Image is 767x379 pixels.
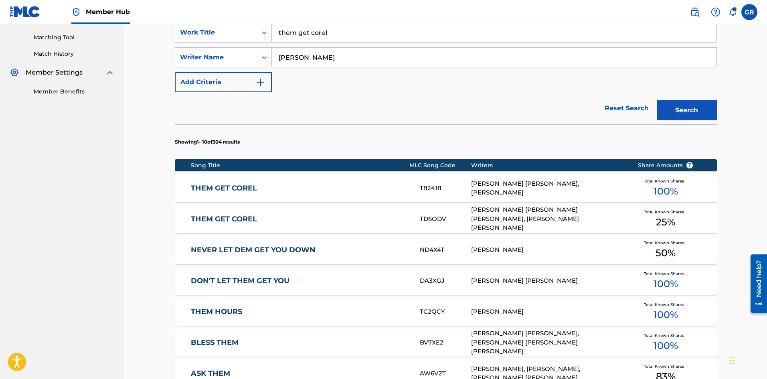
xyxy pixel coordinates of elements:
[471,205,625,233] div: [PERSON_NAME] [PERSON_NAME] [PERSON_NAME], [PERSON_NAME] [PERSON_NAME]
[654,308,678,322] span: 100 %
[686,162,693,168] span: ?
[471,307,625,316] div: [PERSON_NAME]
[71,7,81,17] img: Top Rightsholder
[409,161,471,170] div: MLC Song Code
[34,50,115,58] a: Match History
[191,276,409,286] a: DON'T LET THEM GET YOU
[729,349,734,373] div: Drag
[175,138,240,146] p: Showing 1 - 10 of 304 results
[420,307,471,316] div: TC2QCY
[175,72,272,92] button: Add Criteria
[471,179,625,197] div: [PERSON_NAME] [PERSON_NAME], [PERSON_NAME]
[420,245,471,255] div: ND4X4T
[644,302,687,308] span: Total Known Shares
[180,28,252,37] div: Work Title
[180,53,252,62] div: Writer Name
[420,215,471,224] div: TD6ODV
[191,307,409,316] a: THEM HOURS
[420,369,471,378] div: AW6V2T
[420,276,471,286] div: DA3XGJ
[420,184,471,193] div: T82418
[191,184,409,193] a: THEM GET COREL
[654,277,678,291] span: 100 %
[191,215,409,224] a: THEM GET COREL
[10,6,40,18] img: MLC Logo
[708,4,724,20] div: Help
[191,369,409,378] a: ASK THEM
[471,329,625,356] div: [PERSON_NAME] [PERSON_NAME], [PERSON_NAME] [PERSON_NAME] [PERSON_NAME]
[729,8,737,16] div: Notifications
[741,4,757,20] div: User Menu
[471,276,625,286] div: [PERSON_NAME] [PERSON_NAME]
[175,22,717,124] form: Search Form
[644,363,687,369] span: Total Known Shares
[86,7,130,16] span: Member Hub
[256,77,265,87] img: 9d2ae6d4665cec9f34b9.svg
[105,68,115,77] img: expand
[638,161,693,170] span: Share Amounts
[690,7,700,17] img: search
[601,99,653,117] a: Reset Search
[656,246,676,260] span: 50 %
[471,161,625,170] div: Writers
[471,245,625,255] div: [PERSON_NAME]
[654,338,678,353] span: 100 %
[644,271,687,277] span: Total Known Shares
[10,68,19,77] img: Member Settings
[644,332,687,338] span: Total Known Shares
[687,4,703,20] a: Public Search
[191,338,409,347] a: BLESS THEM
[26,68,83,77] span: Member Settings
[654,184,678,199] span: 100 %
[191,245,409,255] a: NEVER LET DEM GET YOU DOWN
[644,240,687,246] span: Total Known Shares
[657,100,717,120] button: Search
[34,87,115,96] a: Member Benefits
[727,340,767,379] iframe: Chat Widget
[745,251,767,316] iframe: Resource Center
[34,33,115,42] a: Matching Tool
[656,215,675,229] span: 25 %
[644,178,687,184] span: Total Known Shares
[711,7,720,17] img: help
[644,209,687,215] span: Total Known Shares
[420,338,471,347] div: BV7XE2
[191,161,409,170] div: Song Title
